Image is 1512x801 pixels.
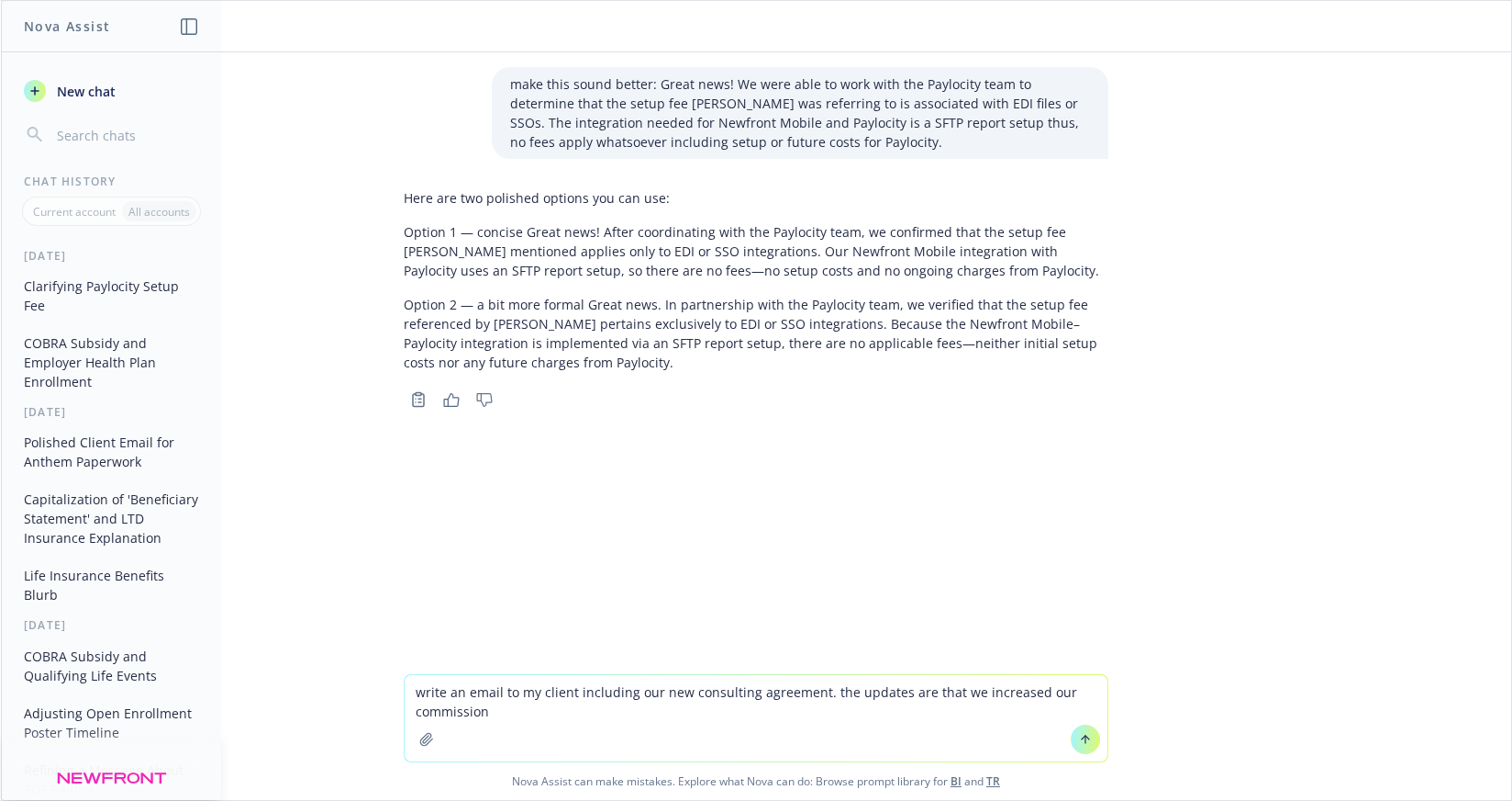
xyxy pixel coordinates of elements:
button: Polished Client Email for Anthem Paperwork [17,427,206,477]
input: Search chats [53,122,199,148]
svg: Copy to clipboard [410,391,427,408]
button: Life Insurance Benefits Blurb [17,560,206,610]
div: [DATE] [2,248,221,264]
p: make this sound better: Great news! We were able to work with the Paylocity team to determine tha... [510,74,1090,152]
span: Nova Assist can make mistakes. Explore what Nova can do: Browse prompt library for and [8,762,1504,800]
p: Option 1 — concise Great news! After coordinating with the Paylocity team, we confirmed that the ... [404,222,1108,280]
button: COBRA Subsidy and Qualifying Life Events [17,641,206,691]
button: Capitalization of 'Beneficiary Statement' and LTD Insurance Explanation [17,484,206,553]
div: [DATE] [2,617,221,633]
span: New chat [53,82,116,101]
button: Thumbs down [470,387,499,412]
div: Chat History [2,174,221,189]
p: Here are two polished options you can use: [404,188,1108,208]
textarea: write an email to my client including our new consulting agreement. the updates are that we incre... [405,675,1107,762]
p: Option 2 — a bit more formal Great news. In partnership with the Paylocity team, we verified that... [404,295,1108,372]
a: TR [986,773,1000,789]
h1: Nova Assist [24,17,110,36]
p: All accounts [128,204,190,220]
p: Current account [33,204,116,220]
div: [DATE] [2,404,221,420]
button: New chat [17,74,206,107]
button: Clarifying Paylocity Setup Fee [17,271,206,321]
a: BI [951,773,962,789]
button: COBRA Subsidy and Employer Health Plan Enrollment [17,328,206,397]
button: Adjusting Open Enrollment Poster Timeline [17,698,206,748]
